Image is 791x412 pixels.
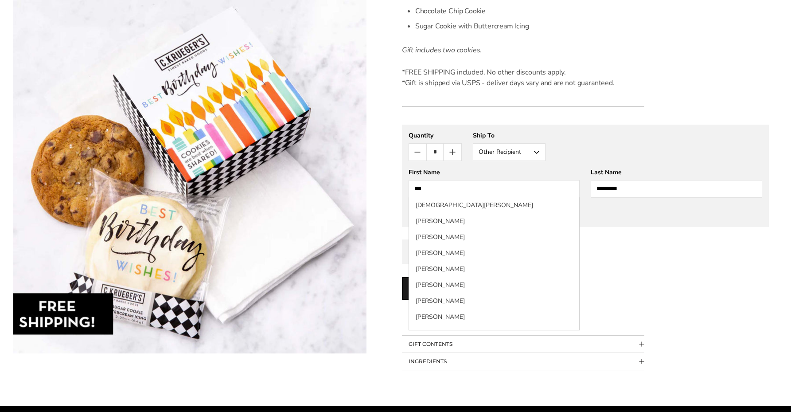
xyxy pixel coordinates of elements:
[415,19,644,34] li: Sugar Cookie with Buttercream Icing
[409,144,426,161] button: Count minus
[415,4,644,19] li: Chocolate Chip Cookie
[402,78,644,88] div: *Gift is shipped via USPS - deliver days vary and are not guaranteed.
[7,378,92,405] iframe: Sign Up via Text for Offers
[444,144,461,161] button: Count plus
[473,131,546,140] div: Ship To
[409,168,580,177] div: First Name
[409,180,580,198] input: First Name
[402,336,644,353] button: Collapsible block button
[409,213,580,229] li: [PERSON_NAME]
[409,197,580,213] li: [DEMOGRAPHIC_DATA][PERSON_NAME]
[402,239,518,264] button: Add Another Recipient
[591,168,762,177] div: Last Name
[426,144,444,161] input: Quantity
[409,131,462,140] div: Quantity
[409,229,580,245] li: [PERSON_NAME]
[409,261,580,277] li: [PERSON_NAME]
[409,245,580,261] li: [PERSON_NAME]
[473,143,546,161] button: Other Recipient
[409,277,580,293] li: [PERSON_NAME]
[409,309,580,325] li: [PERSON_NAME]
[402,125,769,227] gfm-form: New recipient
[402,67,644,78] div: *FREE SHIPPING included. No other discounts apply.
[409,205,762,213] div: *Shipping address will be collected at checkout
[409,325,580,341] li: [PERSON_NAME]
[402,353,644,370] button: Collapsible block button
[591,180,762,198] input: Last Name
[402,277,518,300] button: Add to cart
[409,293,580,309] li: [PERSON_NAME]
[402,45,482,55] em: Gift includes two cookies.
